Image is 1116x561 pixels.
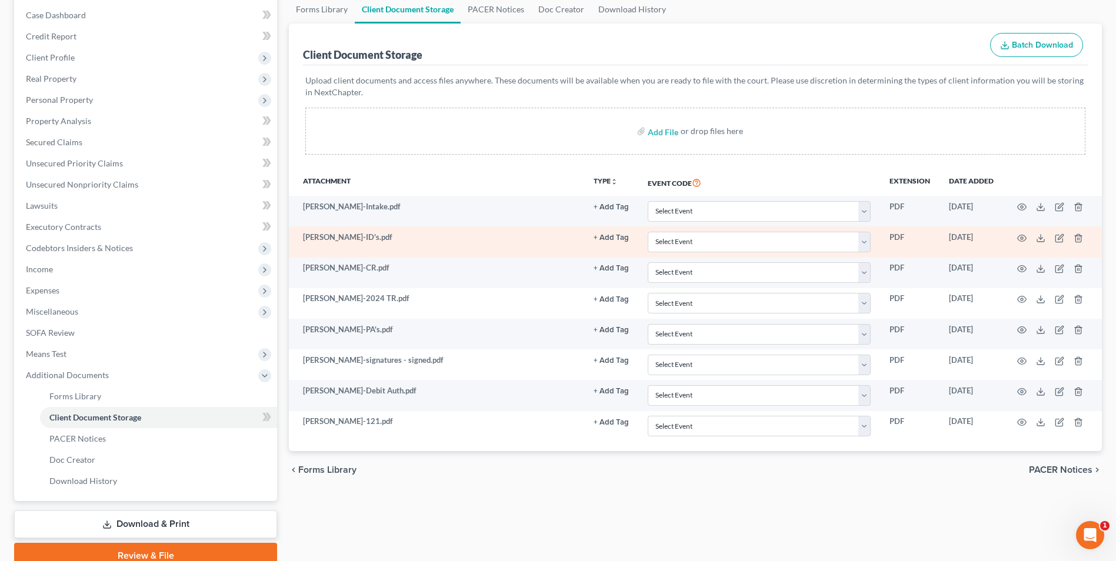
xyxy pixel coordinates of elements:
button: + Add Tag [594,357,629,365]
td: PDF [880,380,940,410]
td: PDF [880,226,940,257]
span: Batch Download [1012,40,1073,50]
a: Executory Contracts [16,216,277,238]
span: Download History [49,476,117,486]
a: Unsecured Priority Claims [16,153,277,174]
span: PACER Notices [1029,465,1092,475]
iframe: Intercom live chat [1076,521,1104,549]
button: + Add Tag [594,388,629,395]
i: unfold_more [611,178,618,185]
span: Client Document Storage [49,412,141,422]
span: Secured Claims [26,137,82,147]
a: Secured Claims [16,132,277,153]
td: [DATE] [940,196,1003,226]
td: PDF [880,349,940,380]
button: + Add Tag [594,203,629,211]
td: PDF [880,319,940,349]
span: Case Dashboard [26,10,86,20]
span: Executory Contracts [26,222,101,232]
i: chevron_right [1092,465,1102,475]
td: PDF [880,288,940,319]
a: SOFA Review [16,322,277,343]
span: Forms Library [49,391,101,401]
a: Credit Report [16,26,277,47]
a: Download History [40,470,277,492]
td: [PERSON_NAME]-signatures - signed.pdf [289,349,584,380]
td: PDF [880,258,940,288]
span: Property Analysis [26,116,91,126]
span: Miscellaneous [26,306,78,316]
td: [DATE] [940,226,1003,257]
button: + Add Tag [594,296,629,303]
button: + Add Tag [594,234,629,242]
a: Doc Creator [40,449,277,470]
a: + Add Tag [594,355,629,366]
td: PDF [880,196,940,226]
button: TYPEunfold_more [594,178,618,185]
td: [DATE] [940,319,1003,349]
button: Batch Download [990,33,1083,58]
span: PACER Notices [49,433,106,443]
th: Extension [880,169,940,196]
a: Lawsuits [16,195,277,216]
th: Date added [940,169,1003,196]
span: Unsecured Priority Claims [26,158,123,168]
td: [PERSON_NAME]-PA's.pdf [289,319,584,349]
p: Upload client documents and access files anywhere. These documents will be available when you are... [305,75,1085,98]
span: Doc Creator [49,455,95,465]
span: Additional Documents [26,370,109,380]
span: Codebtors Insiders & Notices [26,243,133,253]
td: [DATE] [940,288,1003,319]
a: + Add Tag [594,262,629,273]
span: SOFA Review [26,328,75,338]
a: + Add Tag [594,385,629,396]
td: [DATE] [940,380,1003,410]
td: [PERSON_NAME]-ID's.pdf [289,226,584,257]
button: + Add Tag [594,265,629,272]
a: Case Dashboard [16,5,277,26]
div: or drop files here [681,125,743,137]
a: Download & Print [14,510,277,538]
a: + Add Tag [594,232,629,243]
button: + Add Tag [594,419,629,426]
span: Means Test [26,349,66,359]
button: PACER Notices chevron_right [1029,465,1102,475]
button: chevron_left Forms Library [289,465,357,475]
th: Event Code [638,169,880,196]
a: Property Analysis [16,111,277,132]
span: Expenses [26,285,59,295]
a: Client Document Storage [40,407,277,428]
span: Credit Report [26,31,76,41]
td: [PERSON_NAME]-Debit Auth.pdf [289,380,584,410]
span: Forms Library [298,465,357,475]
span: Client Profile [26,52,75,62]
span: Income [26,264,53,274]
a: PACER Notices [40,428,277,449]
th: Attachment [289,169,584,196]
a: + Add Tag [594,201,629,212]
i: chevron_left [289,465,298,475]
td: [DATE] [940,258,1003,288]
td: [DATE] [940,411,1003,442]
td: PDF [880,411,940,442]
td: [PERSON_NAME]-121.pdf [289,411,584,442]
div: Client Document Storage [303,48,422,62]
td: [PERSON_NAME]-CR.pdf [289,258,584,288]
span: Lawsuits [26,201,58,211]
a: Forms Library [40,386,277,407]
span: Personal Property [26,95,93,105]
td: [DATE] [940,349,1003,380]
td: [PERSON_NAME]-Intake.pdf [289,196,584,226]
a: + Add Tag [594,324,629,335]
span: Unsecured Nonpriority Claims [26,179,138,189]
td: [PERSON_NAME]-2024 TR.pdf [289,288,584,319]
span: 1 [1100,521,1110,530]
a: Unsecured Nonpriority Claims [16,174,277,195]
a: + Add Tag [594,293,629,304]
span: Real Property [26,74,76,84]
a: + Add Tag [594,416,629,427]
button: + Add Tag [594,326,629,334]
